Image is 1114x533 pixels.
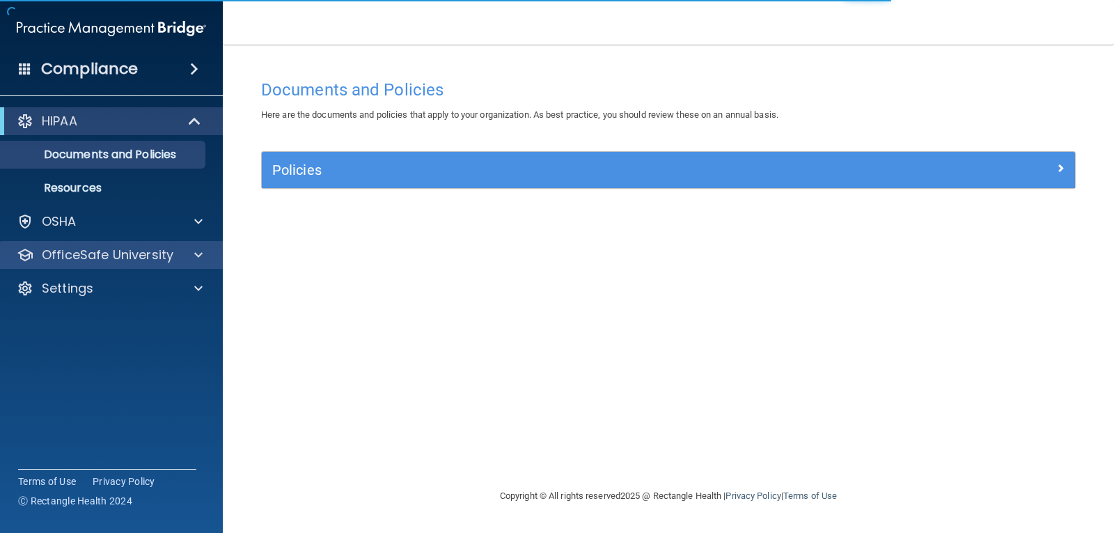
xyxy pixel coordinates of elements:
[42,213,77,230] p: OSHA
[18,474,76,488] a: Terms of Use
[272,159,1065,181] a: Policies
[42,113,77,130] p: HIPAA
[261,109,778,120] span: Here are the documents and policies that apply to your organization. As best practice, you should...
[17,247,203,263] a: OfficeSafe University
[17,213,203,230] a: OSHA
[9,181,199,195] p: Resources
[93,474,155,488] a: Privacy Policy
[42,280,93,297] p: Settings
[17,280,203,297] a: Settings
[414,474,923,518] div: Copyright © All rights reserved 2025 @ Rectangle Health | |
[261,81,1076,99] h4: Documents and Policies
[17,113,202,130] a: HIPAA
[41,59,138,79] h4: Compliance
[725,490,780,501] a: Privacy Policy
[783,490,837,501] a: Terms of Use
[18,494,132,508] span: Ⓒ Rectangle Health 2024
[272,162,861,178] h5: Policies
[17,15,206,43] img: PMB logo
[9,148,199,162] p: Documents and Policies
[42,247,173,263] p: OfficeSafe University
